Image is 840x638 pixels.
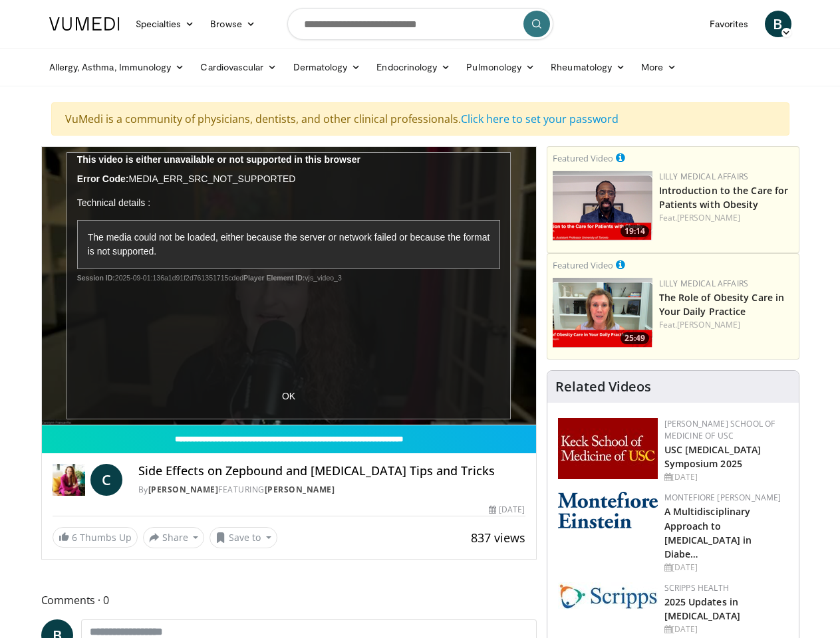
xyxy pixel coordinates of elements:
a: Rheumatology [543,54,633,80]
a: Scripps Health [664,582,729,593]
video-js: Video Player [42,147,536,425]
h4: Related Videos [555,379,651,395]
div: [DATE] [664,562,788,574]
a: More [633,54,684,80]
a: Dermatology [285,54,369,80]
div: [DATE] [664,623,788,635]
input: Search topics, interventions [287,8,553,40]
a: Lilly Medical Affairs [659,278,749,289]
a: [PERSON_NAME] [677,319,740,330]
img: VuMedi Logo [49,17,120,31]
small: Featured Video [553,259,613,271]
img: c9f2b0b7-b02a-4276-a72a-b0cbb4230bc1.jpg.150x105_q85_autocrop_double_scale_upscale_version-0.2.jpg [558,582,658,609]
a: Endocrinology [368,54,458,80]
div: VuMedi is a community of physicians, dentists, and other clinical professionals. [51,102,789,136]
a: The Role of Obesity Care in Your Daily Practice [659,291,785,318]
a: USC [MEDICAL_DATA] Symposium 2025 [664,443,762,470]
span: 19:14 [621,225,649,237]
a: Introduction to the Care for Patients with Obesity [659,184,789,211]
img: b0142b4c-93a1-4b58-8f91-5265c282693c.png.150x105_q85_autocrop_double_scale_upscale_version-0.2.png [558,492,658,528]
a: Montefiore [PERSON_NAME] [664,492,781,503]
a: [PERSON_NAME] School of Medicine of USC [664,418,775,441]
a: [PERSON_NAME] [148,484,219,495]
a: Favorites [702,11,757,37]
a: 19:14 [553,171,652,241]
div: [DATE] [664,471,788,483]
img: e1208b6b-349f-4914-9dd7-f97803bdbf1d.png.150x105_q85_crop-smart_upscale.png [553,278,652,348]
img: Dr. Carolynn Francavilla [53,464,85,496]
a: C [90,464,122,496]
a: Cardiovascular [192,54,285,80]
a: B [765,11,791,37]
a: 25:49 [553,278,652,348]
a: [PERSON_NAME] [677,212,740,223]
span: 25:49 [621,332,649,344]
div: [DATE] [489,504,525,516]
img: acc2e291-ced4-4dd5-b17b-d06994da28f3.png.150x105_q85_crop-smart_upscale.png [553,171,652,241]
a: 6 Thumbs Up [53,527,138,548]
div: Feat. [659,212,793,224]
a: 2025 Updates in [MEDICAL_DATA] [664,595,740,622]
img: 7b941f1f-d101-407a-8bfa-07bd47db01ba.png.150x105_q85_autocrop_double_scale_upscale_version-0.2.jpg [558,418,658,479]
a: A Multidisciplinary Approach to [MEDICAL_DATA] in Diabe… [664,505,752,560]
a: Pulmonology [458,54,543,80]
span: 837 views [471,530,525,546]
small: Featured Video [553,152,613,164]
a: Specialties [128,11,203,37]
a: Browse [202,11,263,37]
h4: Side Effects on Zepbound and [MEDICAL_DATA] Tips and Tricks [138,464,525,478]
span: Comments 0 [41,591,537,609]
button: Share [143,527,205,548]
button: Save to [210,527,277,548]
a: Click here to set your password [461,112,619,126]
a: [PERSON_NAME] [265,484,335,495]
a: Allergy, Asthma, Immunology [41,54,193,80]
a: Lilly Medical Affairs [659,171,749,182]
div: Feat. [659,319,793,331]
div: By FEATURING [138,484,525,496]
span: 6 [72,531,77,544]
